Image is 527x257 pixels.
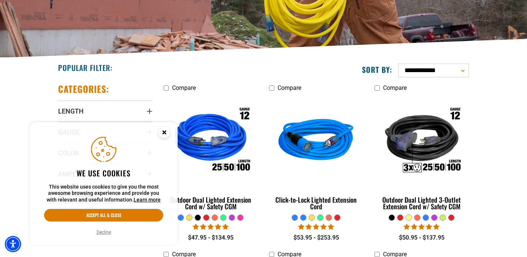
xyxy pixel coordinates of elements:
[362,65,392,74] label: Sort by:
[58,63,113,72] h2: Popular Filter:
[164,95,258,214] a: Outdoor Dual Lighted Extension Cord w/ Safety CGM Outdoor Dual Lighted Extension Cord w/ Safety CGM
[164,233,258,242] div: $47.95 - $134.95
[58,107,84,115] span: Length
[44,168,163,178] h2: We use cookies
[134,197,161,203] a: This website uses cookies to give you the most awesome browsing experience and provide you with r...
[269,99,363,184] img: blue
[269,233,363,242] div: $53.95 - $253.95
[375,99,468,184] img: Outdoor Dual Lighted 3-Outlet Extension Cord w/ Safety CGM
[375,95,469,214] a: Outdoor Dual Lighted 3-Outlet Extension Cord w/ Safety CGM Outdoor Dual Lighted 3-Outlet Extensio...
[94,229,113,236] button: Decline
[383,84,407,91] span: Compare
[375,233,469,242] div: $50.95 - $137.95
[30,122,178,246] aside: Cookie Consent
[269,196,363,210] div: Click-to-Lock Lighted Extension Cord
[375,196,469,210] div: Outdoor Dual Lighted 3-Outlet Extension Cord w/ Safety CGM
[164,99,258,184] img: Outdoor Dual Lighted Extension Cord w/ Safety CGM
[44,184,163,203] p: This website uses cookies to give you the most awesome browsing experience and provide you with r...
[58,101,152,121] summary: Length
[172,84,196,91] span: Compare
[193,223,228,230] span: 4.81 stars
[58,83,109,95] h2: Categories:
[58,122,152,142] summary: Gauge
[44,209,163,222] button: Accept all & close
[278,84,301,91] span: Compare
[404,223,439,230] span: 4.80 stars
[164,196,258,210] div: Outdoor Dual Lighted Extension Cord w/ Safety CGM
[269,95,363,214] a: blue Click-to-Lock Lighted Extension Cord
[5,236,21,252] div: Accessibility Menu
[298,223,334,230] span: 4.87 stars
